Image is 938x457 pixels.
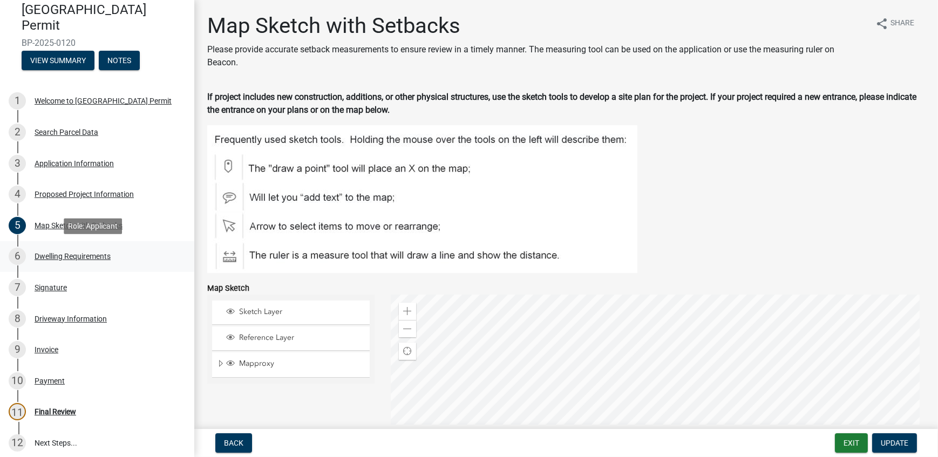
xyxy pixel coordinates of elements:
[99,57,140,65] wm-modal-confirm: Notes
[9,124,26,141] div: 2
[211,298,371,380] ul: Layer List
[225,359,366,370] div: Mapproxy
[399,303,416,320] div: Zoom in
[9,310,26,328] div: 8
[35,315,107,323] div: Driveway Information
[212,301,370,325] li: Sketch Layer
[35,97,172,105] div: Welcome to [GEOGRAPHIC_DATA] Permit
[9,434,26,452] div: 12
[99,51,140,70] button: Notes
[835,433,868,453] button: Exit
[875,17,888,30] i: share
[35,253,111,260] div: Dwelling Requirements
[35,408,76,415] div: Final Review
[35,128,98,136] div: Search Parcel Data
[236,333,366,343] span: Reference Layer
[207,43,865,69] p: Please provide accurate setback measurements to ensure review in a timely manner. The measuring t...
[9,341,26,358] div: 9
[22,57,94,65] wm-modal-confirm: Summary
[212,326,370,351] li: Reference Layer
[207,285,249,292] label: Map Sketch
[35,284,67,291] div: Signature
[207,13,865,39] h1: Map Sketch with Setbacks
[224,439,243,447] span: Back
[399,343,416,360] div: Find my location
[867,13,923,34] button: shareShare
[9,155,26,172] div: 3
[9,403,26,420] div: 11
[22,2,186,33] h4: [GEOGRAPHIC_DATA] Permit
[22,51,94,70] button: View Summary
[35,190,134,198] div: Proposed Project Information
[236,359,366,369] span: Mapproxy
[207,92,916,115] strong: If project includes new construction, additions, or other physical structures, use the sketch too...
[399,320,416,337] div: Zoom out
[35,160,114,167] div: Application Information
[872,433,917,453] button: Update
[22,38,173,48] span: BP-2025-0120
[216,359,225,370] span: Expand
[891,17,914,30] span: Share
[881,439,908,447] span: Update
[9,248,26,265] div: 6
[236,307,366,317] span: Sketch Layer
[9,92,26,110] div: 1
[9,217,26,234] div: 5
[35,377,65,385] div: Payment
[9,372,26,390] div: 10
[225,307,366,318] div: Sketch Layer
[215,433,252,453] button: Back
[207,125,637,273] img: image_97ed9cae-01dc-4ac4-a71c-9c080478c434.png
[35,346,58,353] div: Invoice
[9,186,26,203] div: 4
[225,333,366,344] div: Reference Layer
[35,222,123,229] div: Map Sketch with Setbacks
[9,279,26,296] div: 7
[64,218,122,234] div: Role: Applicant
[212,352,370,377] li: Mapproxy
